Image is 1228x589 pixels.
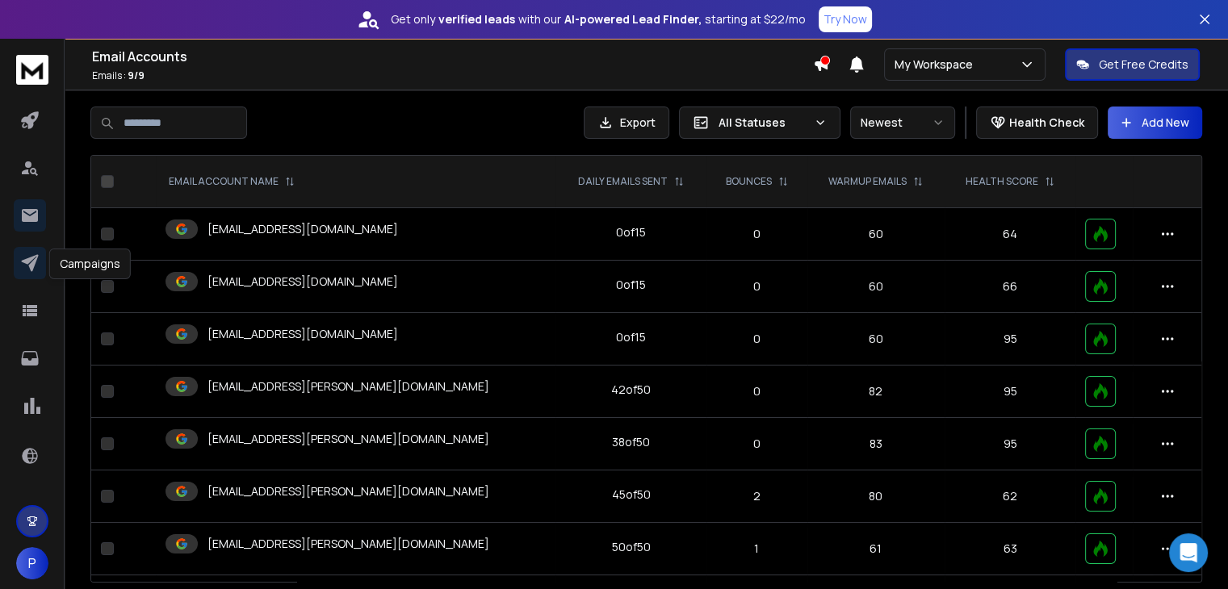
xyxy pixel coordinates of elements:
[976,107,1098,139] button: Health Check
[16,547,48,579] button: P
[966,175,1038,188] p: HEALTH SCORE
[584,107,669,139] button: Export
[824,11,867,27] p: Try Now
[719,115,807,131] p: All Statuses
[945,523,1075,575] td: 63
[716,226,798,242] p: 0
[807,470,945,523] td: 80
[616,329,646,345] div: 0 of 15
[207,274,398,290] p: [EMAIL_ADDRESS][DOMAIN_NAME]
[726,175,772,188] p: BOUNCES
[616,224,646,240] div: 0 of 15
[207,536,489,552] p: [EMAIL_ADDRESS][PERSON_NAME][DOMAIN_NAME]
[716,488,798,504] p: 2
[92,69,813,82] p: Emails :
[612,539,651,555] div: 50 of 50
[207,431,489,447] p: [EMAIL_ADDRESS][PERSON_NAME][DOMAIN_NAME]
[438,11,515,27] strong: verified leads
[1065,48,1200,81] button: Get Free Credits
[207,221,398,237] p: [EMAIL_ADDRESS][DOMAIN_NAME]
[578,175,668,188] p: DAILY EMAILS SENT
[616,277,646,293] div: 0 of 15
[828,175,907,188] p: WARMUP EMAILS
[1169,533,1208,572] div: Open Intercom Messenger
[92,47,813,66] h1: Email Accounts
[850,107,955,139] button: Newest
[391,11,806,27] p: Get only with our starting at $22/mo
[807,366,945,418] td: 82
[716,278,798,294] p: 0
[716,383,798,399] p: 0
[945,208,1075,261] td: 64
[169,175,295,188] div: EMAIL ACCOUNT NAME
[945,261,1075,313] td: 66
[207,326,398,342] p: [EMAIL_ADDRESS][DOMAIN_NAME]
[819,6,872,32] button: Try Now
[128,69,145,82] span: 9 / 9
[49,249,131,279] div: Campaigns
[945,313,1075,366] td: 95
[16,55,48,85] img: logo
[564,11,702,27] strong: AI-powered Lead Finder,
[807,313,945,366] td: 60
[1009,115,1084,131] p: Health Check
[207,483,489,499] p: [EMAIL_ADDRESS][PERSON_NAME][DOMAIN_NAME]
[807,208,945,261] td: 60
[1099,56,1188,73] p: Get Free Credits
[611,382,651,398] div: 42 of 50
[716,436,798,452] p: 0
[895,56,979,73] p: My Workspace
[207,378,489,395] p: [EMAIL_ADDRESS][PERSON_NAME][DOMAIN_NAME]
[612,487,651,503] div: 45 of 50
[1108,107,1202,139] button: Add New
[945,366,1075,418] td: 95
[807,261,945,313] td: 60
[612,434,650,450] div: 38 of 50
[716,541,798,557] p: 1
[945,418,1075,470] td: 95
[945,470,1075,523] td: 62
[807,523,945,575] td: 61
[807,418,945,470] td: 83
[716,331,798,347] p: 0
